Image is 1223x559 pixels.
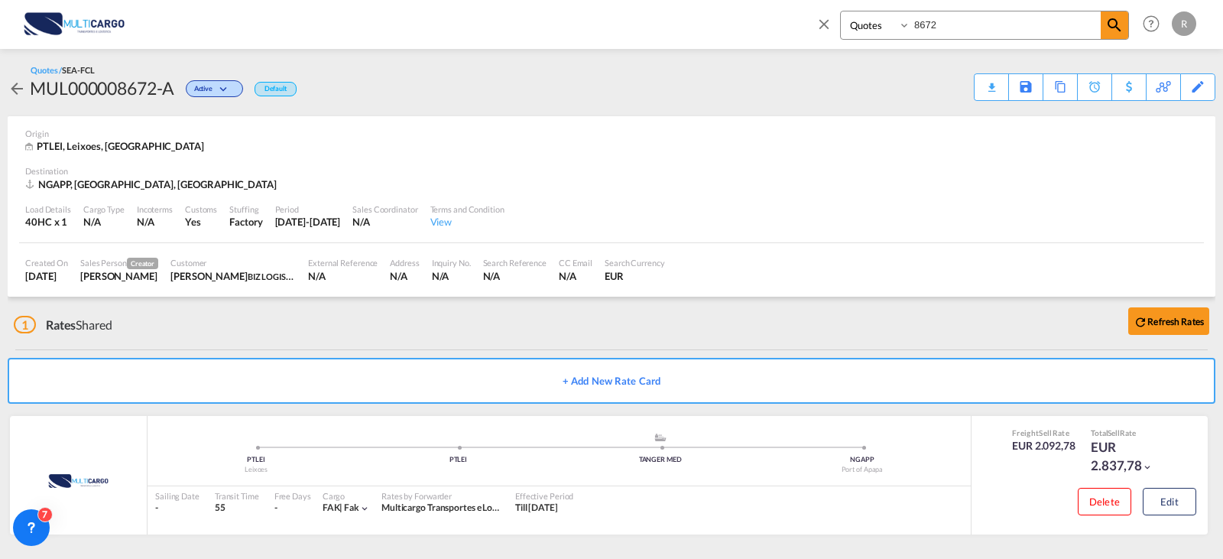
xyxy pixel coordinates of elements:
[308,257,378,268] div: External Reference
[185,203,217,215] div: Customs
[483,269,547,283] div: N/A
[1134,315,1147,329] md-icon: icon-refresh
[14,317,112,333] div: Shared
[339,502,342,513] span: |
[515,490,573,502] div: Effective Period
[170,257,296,268] div: Customer
[1172,11,1196,36] div: R
[910,11,1101,38] input: Enter Quotation Number
[352,215,417,229] div: N/A
[229,203,262,215] div: Stuffing
[1012,438,1075,453] div: EUR 2.092,78
[432,269,471,283] div: N/A
[255,82,297,96] div: Default
[215,490,259,502] div: Transit Time
[155,490,200,502] div: Sailing Date
[761,465,963,475] div: Port of Apapa
[430,203,504,215] div: Terms and Condition
[605,257,665,268] div: Search Currency
[186,80,243,97] div: Change Status Here
[1012,427,1075,438] div: Freight Rate
[8,76,30,100] div: icon-arrow-left
[127,258,158,269] span: Creator
[1142,462,1153,473] md-icon: icon-chevron-down
[216,86,235,94] md-icon: icon-chevron-down
[215,502,259,515] div: 55
[14,316,36,333] span: 1
[80,269,158,283] div: Ricardo Santos
[1108,428,1120,437] span: Sell
[559,257,592,268] div: CC Email
[28,462,129,500] img: MultiCargo
[229,215,262,229] div: Factory Stuffing
[274,490,311,502] div: Free Days
[37,140,204,152] span: PTLEI, Leixoes, [GEOGRAPHIC_DATA]
[323,490,370,502] div: Cargo
[559,269,592,283] div: N/A
[25,257,68,268] div: Created On
[1009,74,1043,100] div: Save As Template
[1143,488,1196,515] button: Edit
[1105,16,1124,34] md-icon: icon-magnify
[651,434,670,441] md-icon: assets/icons/custom/ship-fill.svg
[155,465,357,475] div: Leixoes
[390,257,419,268] div: Address
[30,76,174,100] div: MUL000008672-A
[352,203,417,215] div: Sales Coordinator
[25,203,71,215] div: Load Details
[605,269,665,283] div: EUR
[381,502,518,513] span: Multicargo Transportes e Logistica
[137,203,173,215] div: Incoterms
[323,502,345,513] span: FAK
[275,203,341,215] div: Period
[31,64,95,76] div: Quotes /SEA-FCL
[1101,11,1128,39] span: icon-magnify
[359,503,370,514] md-icon: icon-chevron-down
[1138,11,1172,38] div: Help
[381,502,500,515] div: Multicargo Transportes e Logistica
[8,358,1215,404] button: + Add New Rate Card
[1147,316,1204,327] b: Refresh Rates
[381,490,500,502] div: Rates by Forwarder
[155,502,200,515] div: -
[155,455,357,465] div: PTLEI
[25,177,281,191] div: NGAPP, Port of Apapa, Africa
[761,455,963,465] div: NGAPP
[23,7,126,41] img: 82db67801a5411eeacfdbd8acfa81e61.png
[275,215,341,229] div: 25 Sep 2026
[1078,488,1131,515] button: Delete
[46,317,76,332] span: Rates
[274,502,277,515] div: -
[25,139,208,154] div: PTLEI, Leixoes, Europe
[308,269,378,283] div: N/A
[25,215,71,229] div: 40HC x 1
[432,257,471,268] div: Inquiry No.
[25,128,1198,139] div: Origin
[8,80,26,98] md-icon: icon-arrow-left
[170,269,296,283] div: Pravin Singh
[1138,11,1164,37] span: Help
[515,502,558,513] span: Till [DATE]
[83,203,125,215] div: Cargo Type
[982,76,1001,88] md-icon: icon-download
[982,74,1001,88] div: Quote PDF is not available at this time
[62,65,94,75] span: SEA-FCL
[137,215,154,229] div: N/A
[816,11,840,47] span: icon-close
[80,257,158,269] div: Sales Person
[1039,428,1052,437] span: Sell
[357,455,559,465] div: PTLEI
[515,502,558,515] div: Till 31 Oct 2025
[1128,307,1209,335] button: icon-refreshRefresh Rates
[174,76,247,100] div: Change Status Here
[560,455,761,465] div: TANGER MED
[83,215,125,229] div: N/A
[390,269,419,283] div: N/A
[185,215,217,229] div: Yes
[194,84,216,99] span: Active
[248,270,303,282] span: BIZ LOGISTICS
[25,165,1198,177] div: Destination
[816,15,832,32] md-icon: icon-close
[25,269,68,283] div: 2 Oct 2025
